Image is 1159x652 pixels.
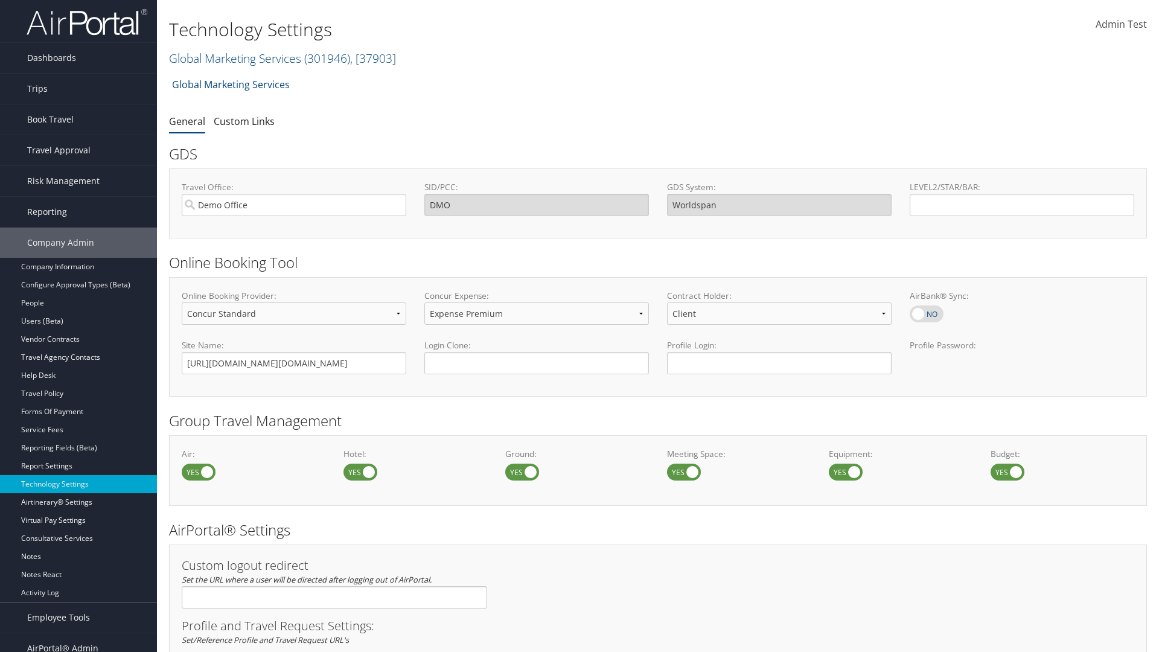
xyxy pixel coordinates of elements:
[667,352,892,374] input: Profile Login:
[343,448,487,460] label: Hotel:
[667,290,892,302] label: Contract Holder:
[27,43,76,73] span: Dashboards
[991,448,1134,460] label: Budget:
[667,339,892,374] label: Profile Login:
[169,520,1147,540] h2: AirPortal® Settings
[829,448,972,460] label: Equipment:
[27,166,100,196] span: Risk Management
[27,228,94,258] span: Company Admin
[910,305,943,322] label: AirBank® Sync
[169,115,205,128] a: General
[27,135,91,165] span: Travel Approval
[169,411,1147,431] h2: Group Travel Management
[182,634,349,645] em: Set/Reference Profile and Travel Request URL's
[27,197,67,227] span: Reporting
[169,50,396,66] a: Global Marketing Services
[27,74,48,104] span: Trips
[182,448,325,460] label: Air:
[350,50,396,66] span: , [ 37903 ]
[182,574,432,585] em: Set the URL where a user will be directed after logging out of AirPortal.
[214,115,275,128] a: Custom Links
[182,620,1134,632] h3: Profile and Travel Request Settings:
[182,181,406,193] label: Travel Office:
[667,181,892,193] label: GDS System:
[424,181,649,193] label: SID/PCC:
[304,50,350,66] span: ( 301946 )
[27,8,147,36] img: airportal-logo.png
[667,448,811,460] label: Meeting Space:
[182,560,487,572] h3: Custom logout redirect
[424,290,649,302] label: Concur Expense:
[182,290,406,302] label: Online Booking Provider:
[182,339,406,351] label: Site Name:
[169,144,1138,164] h2: GDS
[27,602,90,633] span: Employee Tools
[169,252,1147,273] h2: Online Booking Tool
[1096,6,1147,43] a: Admin Test
[424,339,649,351] label: Login Clone:
[169,17,821,42] h1: Technology Settings
[27,104,74,135] span: Book Travel
[910,290,1134,302] label: AirBank® Sync:
[505,448,649,460] label: Ground:
[910,181,1134,193] label: LEVEL2/STAR/BAR:
[172,72,290,97] a: Global Marketing Services
[1096,18,1147,31] span: Admin Test
[910,339,1134,374] label: Profile Password:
